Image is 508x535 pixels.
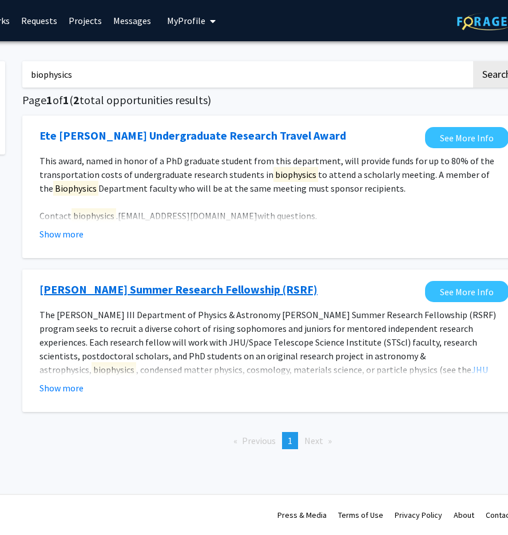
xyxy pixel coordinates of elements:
button: Show more [39,381,84,395]
button: Show more [39,227,84,241]
a: Messages [108,1,157,41]
a: Projects [63,1,108,41]
a: Opens in a new tab [39,127,346,144]
span: Previous [242,435,276,446]
span: 1 [288,435,292,446]
p: The [PERSON_NAME] III Department of Physics & Astronomy [PERSON_NAME] Summer Research Fellowship ... [39,308,503,431]
a: About [454,510,474,520]
a: Requests [15,1,63,41]
mark: Biophysics [53,181,98,196]
a: Terms of Use [338,510,383,520]
input: Search Keywords [22,61,471,88]
span: 2 [73,93,80,107]
mark: biophysics [273,167,318,182]
iframe: Chat [9,484,49,526]
span: Next [304,435,323,446]
a: Opens in a new tab [39,281,317,298]
p: with questions. [39,209,503,223]
span: 1 [63,93,69,107]
a: Privacy Policy [395,510,442,520]
span: 1 [46,93,53,107]
span: Contact .[EMAIL_ADDRESS][DOMAIN_NAME] [39,208,257,223]
mark: biophysics [92,362,136,377]
span: This award, named in honor of a PhD graduate student from this department, will provide funds for... [39,155,494,196]
mark: biophysics [72,208,116,223]
span: My Profile [167,15,205,26]
a: Press & Media [277,510,327,520]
